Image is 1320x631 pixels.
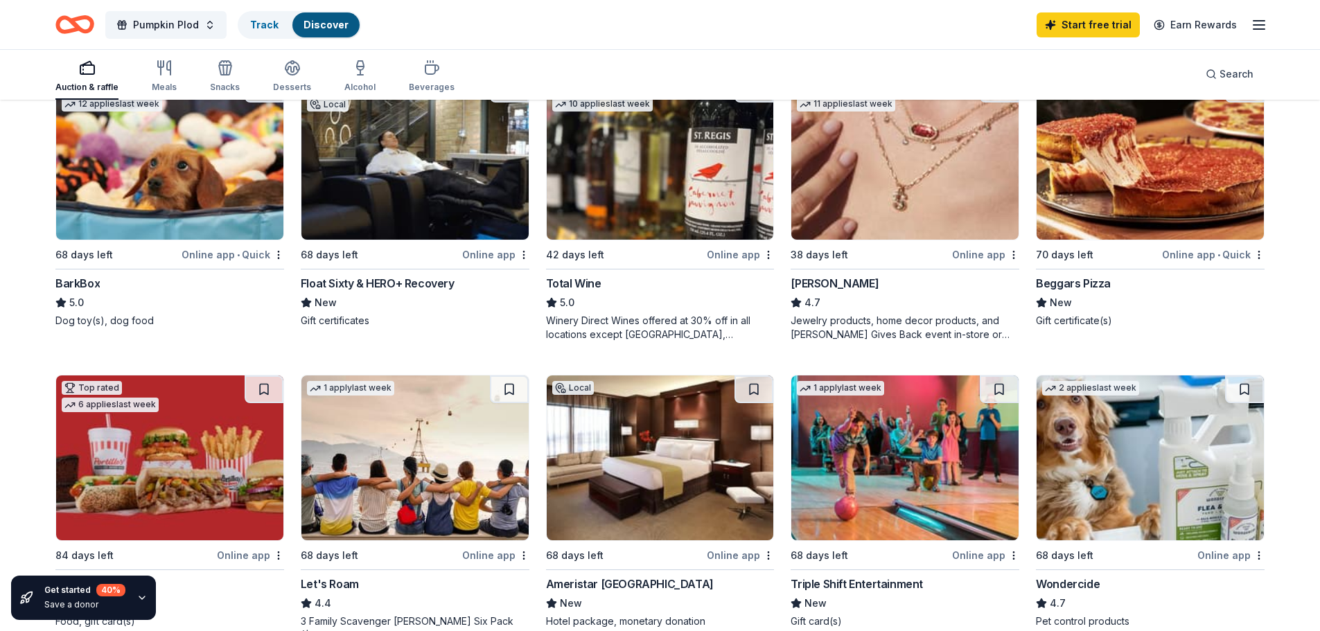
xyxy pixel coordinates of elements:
div: 68 days left [301,247,358,263]
div: Online app [217,546,284,564]
div: Hotel package, monetary donation [546,614,775,628]
div: Gift card(s) [791,614,1019,628]
div: BarkBox [55,275,100,292]
img: Image for Triple Shift Entertainment [791,375,1019,540]
div: Online app [952,546,1019,564]
div: Online app [707,246,774,263]
span: 4.7 [804,294,820,311]
div: Gift certificates [301,314,529,328]
div: Local [307,98,349,112]
div: Desserts [273,82,311,93]
div: Alcohol [344,82,376,93]
button: Desserts [273,54,311,100]
a: Discover [303,19,349,30]
span: Pumpkin Plod [133,17,199,33]
div: Save a donor [44,599,125,610]
span: 5.0 [560,294,574,311]
a: Start free trial [1037,12,1140,37]
div: Float Sixty & HERO+ Recovery [301,275,455,292]
div: Total Wine [546,275,601,292]
div: 84 days left [55,547,114,564]
div: Meals [152,82,177,93]
img: Image for Float Sixty & HERO+ Recovery [301,75,529,240]
button: Snacks [210,54,240,100]
div: Winery Direct Wines offered at 30% off in all locations except [GEOGRAPHIC_DATA], [GEOGRAPHIC_DAT... [546,314,775,341]
a: Image for Float Sixty & HERO+ Recovery1 applylast weekLocal68 days leftOnline appFloat Sixty & HE... [301,74,529,328]
a: Home [55,8,94,41]
div: 68 days left [301,547,358,564]
div: Online app Quick [182,246,284,263]
div: Online app [462,246,529,263]
div: Online app [462,546,529,564]
img: Image for Wondercide [1037,375,1264,540]
a: Image for Ameristar East ChicagoLocal68 days leftOnline appAmeristar [GEOGRAPHIC_DATA]NewHotel pa... [546,375,775,628]
div: 10 applies last week [552,97,653,112]
div: [PERSON_NAME] [791,275,879,292]
div: Pet control products [1036,614,1265,628]
div: 68 days left [791,547,848,564]
div: Dog toy(s), dog food [55,314,284,328]
a: Image for Triple Shift Entertainment1 applylast week68 days leftOnline appTriple Shift Entertainm... [791,375,1019,628]
img: Image for BarkBox [56,75,283,240]
img: Image for Let's Roam [301,375,529,540]
span: Search [1220,66,1253,82]
div: Auction & raffle [55,82,118,93]
img: Image for Kendra Scott [791,75,1019,240]
div: 70 days left [1036,247,1093,263]
div: Online app Quick [1162,246,1265,263]
div: Gift certificate(s) [1036,314,1265,328]
div: Beverages [409,82,455,93]
span: • [237,249,240,260]
span: New [560,595,582,612]
button: Search [1195,60,1265,88]
div: 68 days left [55,247,113,263]
div: Online app [1197,546,1265,564]
div: Online app [952,246,1019,263]
div: 1 apply last week [307,381,394,396]
div: 11 applies last week [797,97,895,112]
img: Image for Portillo's [56,375,283,540]
div: 68 days left [1036,547,1093,564]
a: Earn Rewards [1145,12,1245,37]
button: Pumpkin Plod [105,11,227,39]
span: 5.0 [69,294,84,311]
div: Local [552,381,594,395]
div: Wondercide [1036,576,1100,592]
span: New [1050,294,1072,311]
button: Meals [152,54,177,100]
a: Image for Total WineTop rated10 applieslast week42 days leftOnline appTotal Wine5.0Winery Direct ... [546,74,775,341]
a: Image for Portillo'sTop rated6 applieslast week84 days leftOnline app[PERSON_NAME]5.0Food, gift c... [55,375,284,628]
span: • [1217,249,1220,260]
div: 6 applies last week [62,398,159,412]
a: Track [250,19,279,30]
div: 38 days left [791,247,848,263]
div: 1 apply last week [797,381,884,396]
a: Image for Beggars PizzaLocal70 days leftOnline app•QuickBeggars PizzaNewGift certificate(s) [1036,74,1265,328]
div: Beggars Pizza [1036,275,1111,292]
div: Online app [707,546,774,564]
div: Snacks [210,82,240,93]
div: Jewelry products, home decor products, and [PERSON_NAME] Gives Back event in-store or online (or ... [791,314,1019,341]
div: 2 applies last week [1042,381,1139,396]
div: 68 days left [546,547,604,564]
div: Let's Roam [301,576,359,592]
a: Image for Wondercide2 applieslast week68 days leftOnline appWondercide4.7Pet control products [1036,375,1265,628]
img: Image for Total Wine [547,75,774,240]
div: Triple Shift Entertainment [791,576,923,592]
span: 4.7 [1050,595,1066,612]
div: 12 applies last week [62,97,162,112]
button: Alcohol [344,54,376,100]
a: Image for BarkBoxTop rated12 applieslast week68 days leftOnline app•QuickBarkBox5.0Dog toy(s), do... [55,74,284,328]
button: Auction & raffle [55,54,118,100]
button: TrackDiscover [238,11,361,39]
div: 40 % [96,584,125,596]
div: Ameristar [GEOGRAPHIC_DATA] [546,576,714,592]
span: New [315,294,337,311]
img: Image for Ameristar East Chicago [547,375,774,540]
span: 4.4 [315,595,331,612]
a: Image for Kendra ScottTop rated11 applieslast week38 days leftOnline app[PERSON_NAME]4.7Jewelry p... [791,74,1019,341]
div: 42 days left [546,247,604,263]
button: Beverages [409,54,455,100]
div: Top rated [62,381,122,395]
img: Image for Beggars Pizza [1037,75,1264,240]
